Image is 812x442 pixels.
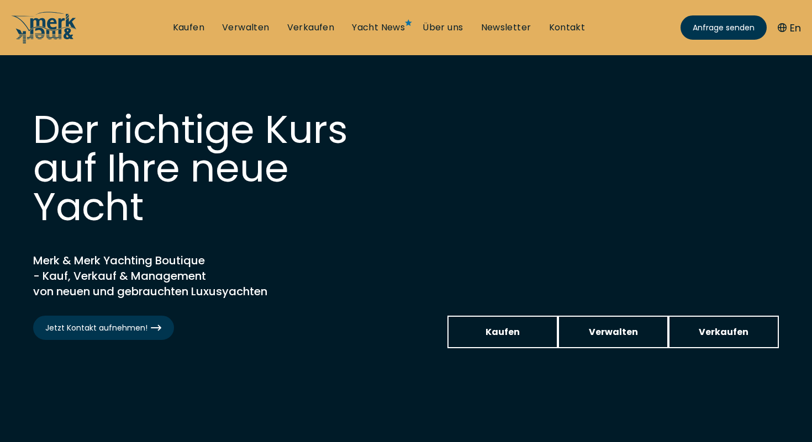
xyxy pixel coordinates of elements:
[45,322,162,334] span: Jetzt Kontakt aufnehmen!
[33,253,309,299] h2: Merk & Merk Yachting Boutique - Kauf, Verkauf & Management von neuen und gebrauchten Luxusyachten
[287,22,335,34] a: Verkaufen
[778,20,801,35] button: En
[423,22,463,34] a: Über uns
[486,325,520,339] span: Kaufen
[481,22,531,34] a: Newsletter
[681,15,767,40] a: Anfrage senden
[33,110,365,226] h1: Der richtige Kurs auf Ihre neue Yacht
[33,316,174,340] a: Jetzt Kontakt aufnehmen!
[558,316,668,348] a: Verwalten
[668,316,779,348] a: Verkaufen
[589,325,638,339] span: Verwalten
[352,22,405,34] a: Yacht News
[699,325,748,339] span: Verkaufen
[173,22,204,34] a: Kaufen
[693,22,755,34] span: Anfrage senden
[447,316,558,348] a: Kaufen
[222,22,270,34] a: Verwalten
[549,22,586,34] a: Kontakt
